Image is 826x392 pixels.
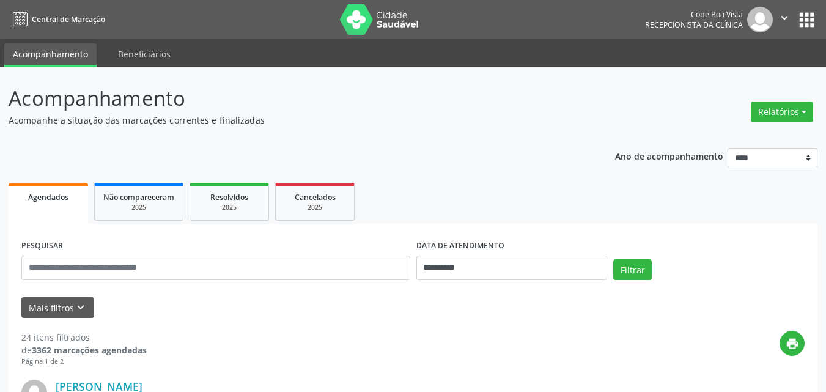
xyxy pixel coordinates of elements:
[786,337,799,350] i: print
[28,192,68,202] span: Agendados
[780,331,805,356] button: print
[199,203,260,212] div: 2025
[103,203,174,212] div: 2025
[615,148,723,163] p: Ano de acompanhamento
[4,43,97,67] a: Acompanhamento
[284,203,345,212] div: 2025
[416,237,504,256] label: DATA DE ATENDIMENTO
[109,43,179,65] a: Beneficiários
[295,192,336,202] span: Cancelados
[613,259,652,280] button: Filtrar
[21,357,147,367] div: Página 1 de 2
[74,301,87,314] i: keyboard_arrow_down
[796,9,817,31] button: apps
[645,9,743,20] div: Cope Boa Vista
[21,297,94,319] button: Mais filtroskeyboard_arrow_down
[778,11,791,24] i: 
[32,14,105,24] span: Central de Marcação
[747,7,773,32] img: img
[773,7,796,32] button: 
[21,237,63,256] label: PESQUISAR
[9,9,105,29] a: Central de Marcação
[9,114,575,127] p: Acompanhe a situação das marcações correntes e finalizadas
[21,344,147,357] div: de
[645,20,743,30] span: Recepcionista da clínica
[751,102,813,122] button: Relatórios
[32,344,147,356] strong: 3362 marcações agendadas
[9,83,575,114] p: Acompanhamento
[103,192,174,202] span: Não compareceram
[21,331,147,344] div: 24 itens filtrados
[210,192,248,202] span: Resolvidos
